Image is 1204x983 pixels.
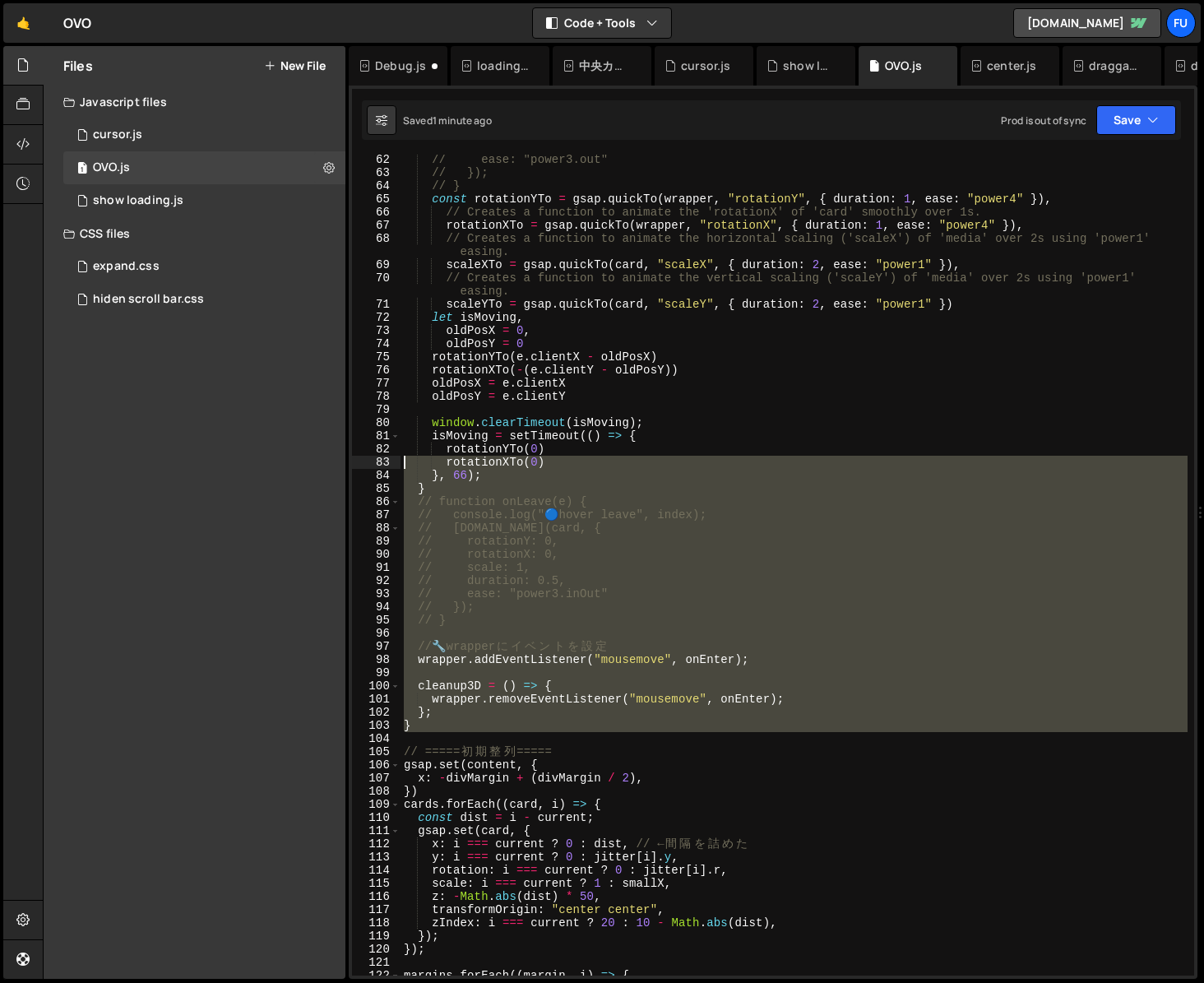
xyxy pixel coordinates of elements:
div: expand.css [93,259,160,274]
div: 89 [352,535,401,548]
div: 116 [352,890,401,903]
div: 119 [352,930,401,943]
div: 67 [352,219,401,232]
div: 75 [352,350,401,364]
div: 96 [352,627,401,640]
div: 101 [352,693,401,706]
div: 122 [352,969,401,982]
div: 65 [352,192,401,206]
a: Fu [1166,8,1196,38]
div: show loading.js [783,58,836,74]
div: 68 [352,232,401,258]
div: draggable, scrollable.js [1089,58,1141,74]
div: 88 [352,522,401,535]
div: 78 [352,390,401,403]
div: 91 [352,561,401,574]
div: 86 [352,495,401,508]
div: 110 [352,811,401,824]
div: 83 [352,456,401,469]
div: 97 [352,640,401,653]
div: 117 [352,903,401,916]
div: CSS files [44,217,345,250]
div: 17267/47848.js [63,151,345,184]
div: show loading.js [93,193,183,208]
div: loadingPage.js [477,58,530,74]
div: 95 [352,614,401,627]
div: 73 [352,324,401,337]
div: 17267/48012.js [63,118,345,151]
div: 108 [352,785,401,798]
div: 104 [352,732,401,745]
div: 114 [352,864,401,877]
div: 63 [352,166,401,179]
div: 100 [352,679,401,693]
div: 98 [352,653,401,666]
div: 76 [352,364,401,377]
div: 71 [352,298,401,311]
div: 109 [352,798,401,811]
div: 中央カードゆらゆら.js [579,58,632,74]
div: 113 [352,851,401,864]
a: 🤙 [3,3,44,43]
div: 107 [352,772,401,785]
div: 62 [352,153,401,166]
div: 72 [352,311,401,324]
div: 17267/48011.js [63,184,345,217]
div: hiden scroll bar.css [93,292,204,307]
div: 115 [352,877,401,890]
a: [DOMAIN_NAME] [1013,8,1161,38]
div: 118 [352,916,401,930]
div: Saved [403,114,492,128]
div: 84 [352,469,401,482]
div: Prod is out of sync [1001,114,1086,128]
div: 102 [352,706,401,719]
div: center.js [987,58,1036,74]
div: 103 [352,719,401,732]
div: Javascript files [44,86,345,118]
div: Debug.js [375,58,426,74]
div: cursor.js [93,128,142,142]
div: 99 [352,666,401,679]
div: 82 [352,443,401,456]
div: 94 [352,600,401,614]
div: 74 [352,337,401,350]
div: 70 [352,271,401,298]
div: 121 [352,956,401,969]
div: 66 [352,206,401,219]
button: Save [1096,105,1176,135]
div: OVO.js [885,58,922,74]
div: 17267/47820.css [63,250,351,283]
div: 93 [352,587,401,600]
div: 81 [352,429,401,443]
div: 80 [352,416,401,429]
div: 111 [352,824,401,837]
div: OVO.js [93,160,130,175]
div: 69 [352,258,401,271]
div: 85 [352,482,401,495]
div: 92 [352,574,401,587]
div: 79 [352,403,401,416]
div: 17267/47816.css [63,283,351,316]
div: 64 [352,179,401,192]
div: 112 [352,837,401,851]
div: cursor.js [681,58,730,74]
button: New File [264,59,326,72]
div: 77 [352,377,401,390]
div: OVO [63,13,91,33]
div: 87 [352,508,401,522]
h2: Files [63,57,93,75]
div: 90 [352,548,401,561]
div: 106 [352,758,401,772]
div: 120 [352,943,401,956]
div: 105 [352,745,401,758]
span: 1 [77,163,87,176]
button: Code + Tools [533,8,671,38]
div: 1 minute ago [433,114,492,128]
